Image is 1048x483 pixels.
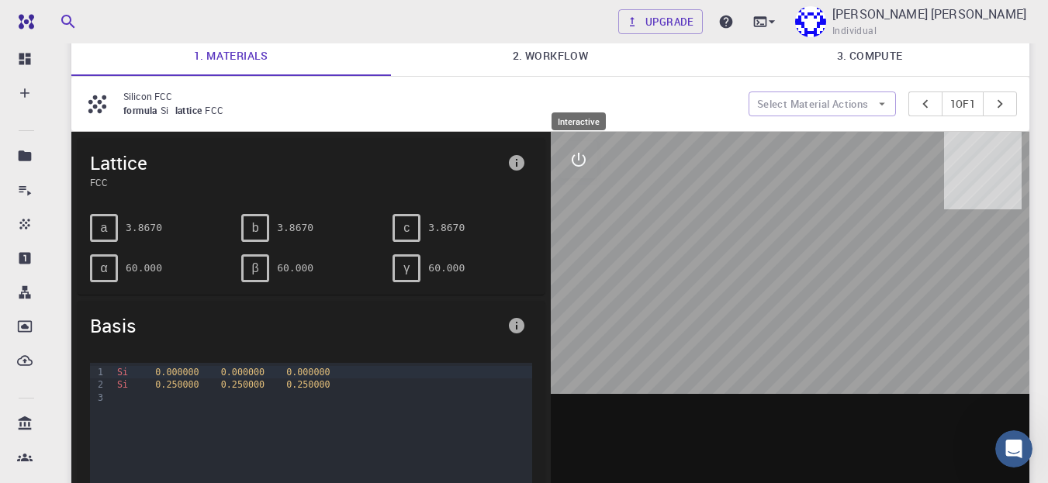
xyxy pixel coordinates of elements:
span: Basis [90,313,501,338]
span: FCC [205,104,230,116]
img: Della Therese [795,6,826,37]
button: 1of1 [942,91,984,116]
div: pager [908,91,1018,116]
span: formula [123,104,161,116]
span: Si [117,379,128,390]
button: Select Material Actions [749,91,896,116]
a: Upgrade [618,9,703,34]
div: 2 [90,378,105,391]
span: Si [161,104,175,116]
iframe: Intercom live chat [995,430,1032,467]
span: FCC [90,175,501,189]
div: 1 [90,366,105,378]
span: 0.000000 [286,367,330,378]
span: c [403,221,410,235]
a: 2. Workflow [391,36,711,76]
button: info [501,147,532,178]
pre: 60.000 [277,254,313,281]
span: Individual [832,23,877,39]
a: 1. Materials [71,36,391,76]
pre: 3.8670 [126,214,162,241]
pre: 60.000 [428,254,465,281]
span: α [100,261,107,275]
span: 0.250000 [155,379,199,390]
button: info [501,310,532,341]
span: 0.000000 [155,367,199,378]
span: b [252,221,259,235]
a: 3. Compute [710,36,1029,76]
span: Support [31,11,87,25]
img: logo [12,14,34,29]
span: Si [117,367,128,378]
pre: 60.000 [126,254,162,281]
span: 0.250000 [221,379,265,390]
pre: 3.8670 [277,214,313,241]
div: 3 [90,392,105,404]
span: Lattice [90,150,501,175]
span: γ [403,261,410,275]
pre: 3.8670 [428,214,465,241]
span: 0.250000 [286,379,330,390]
p: Silicon FCC [123,89,736,103]
span: a [101,221,108,235]
span: β [252,261,259,275]
span: lattice [175,104,206,116]
span: 0.000000 [221,367,265,378]
p: [PERSON_NAME] [PERSON_NAME] [832,5,1026,23]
